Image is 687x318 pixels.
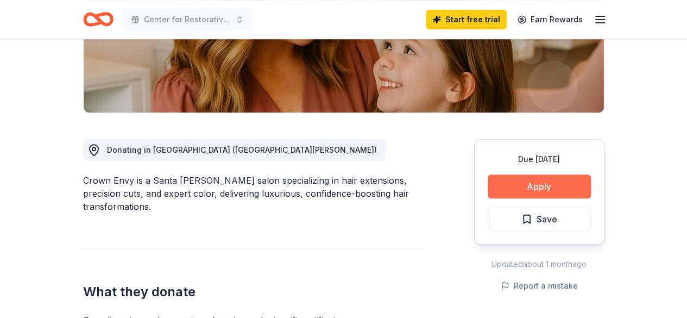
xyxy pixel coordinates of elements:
a: Earn Rewards [511,10,589,29]
div: Crown Envy is a Santa [PERSON_NAME] salon specializing in hair extensions, precision cuts, and ex... [83,174,422,213]
a: Home [83,7,114,32]
button: Apply [488,174,591,198]
span: Save [537,212,557,226]
button: Save [488,207,591,231]
button: Center for Restorative Justice Works Christmas Event [122,9,253,30]
span: Center for Restorative Justice Works Christmas Event [144,13,231,26]
div: Due [DATE] [488,153,591,166]
a: Start free trial [426,10,507,29]
span: Donating in [GEOGRAPHIC_DATA] ([GEOGRAPHIC_DATA][PERSON_NAME]) [107,145,377,154]
h2: What they donate [83,283,422,301]
div: Updated about 1 month ago [474,258,604,271]
button: Report a mistake [501,279,578,292]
